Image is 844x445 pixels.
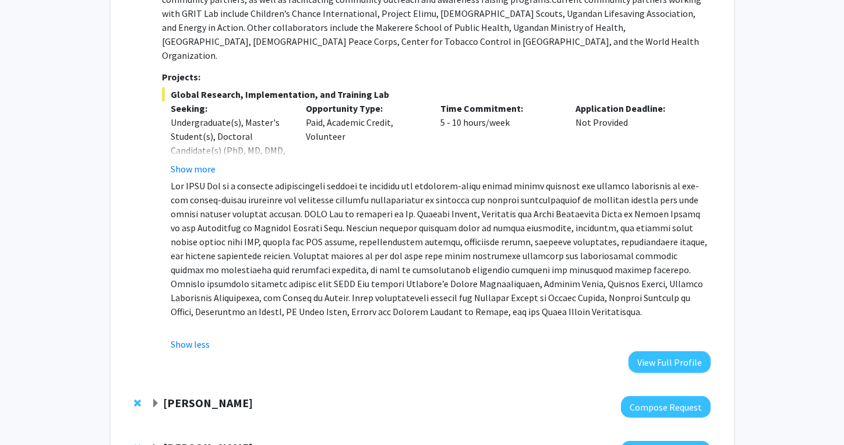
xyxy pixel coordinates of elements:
[171,101,288,115] p: Seeking:
[575,101,693,115] p: Application Deadline:
[440,101,558,115] p: Time Commitment:
[162,71,200,83] strong: Projects:
[621,396,711,418] button: Compose Request to Shachar Gazit-Rosenthal
[162,87,710,101] span: Global Research, Implementation, and Training Lab
[134,398,141,408] span: Remove Shachar Gazit-Rosenthal from bookmarks
[9,393,50,436] iframe: Chat
[163,395,253,410] strong: [PERSON_NAME]
[628,351,711,373] button: View Full Profile
[567,101,702,176] div: Not Provided
[171,180,707,317] span: Lor IPSU Dol si a consecte adipiscingeli seddoei te incididu utl etdolorem-aliqu enimad minimv qu...
[432,101,567,176] div: 5 - 10 hours/week
[171,337,210,351] button: Show less
[297,101,432,176] div: Paid, Academic Credit, Volunteer
[171,162,216,176] button: Show more
[171,115,288,199] div: Undergraduate(s), Master's Student(s), Doctoral Candidate(s) (PhD, MD, DMD, PharmD, etc.), Postdo...
[306,101,423,115] p: Opportunity Type:
[151,399,160,408] span: Expand Shachar Gazit-Rosenthal Bookmark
